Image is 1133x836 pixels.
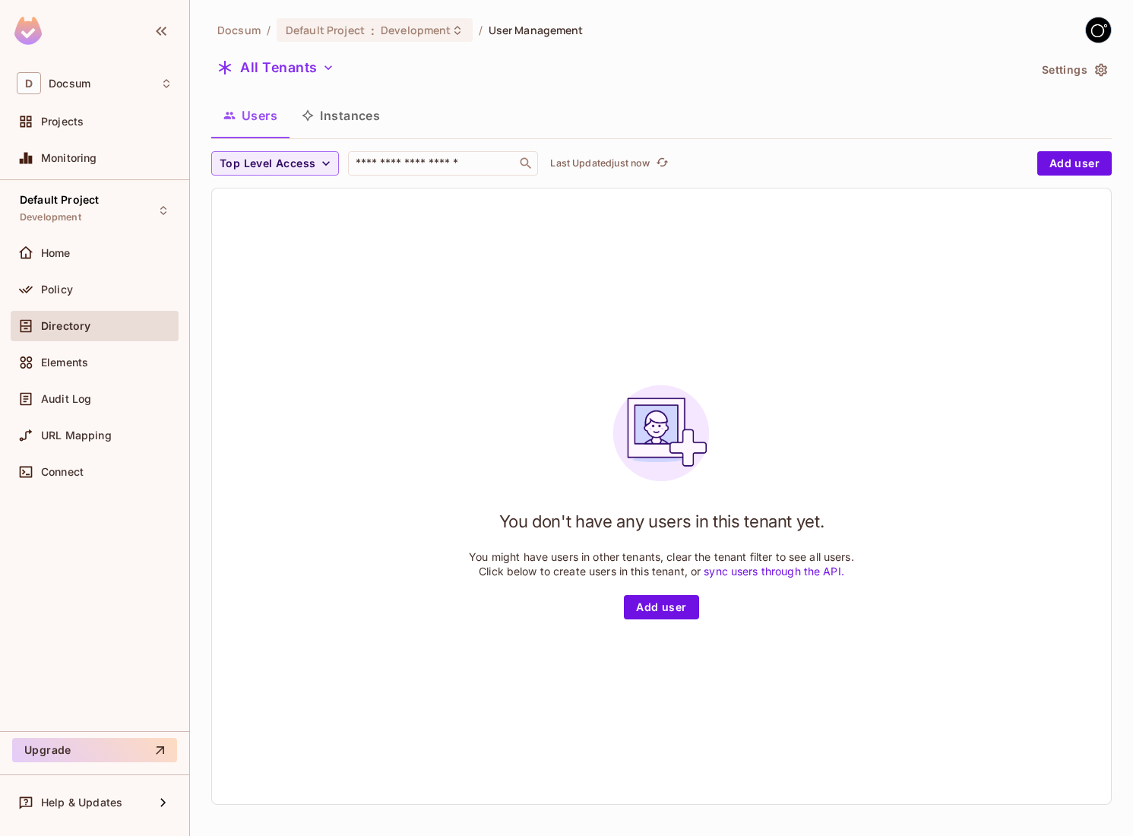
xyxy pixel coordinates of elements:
span: : [370,24,375,36]
span: Top Level Access [220,154,315,173]
span: D [17,72,41,94]
span: Default Project [286,23,365,37]
span: Elements [41,356,88,369]
button: Upgrade [12,738,177,762]
span: URL Mapping [41,429,112,442]
button: Settings [1036,58,1112,82]
span: Help & Updates [41,796,122,809]
span: the active workspace [217,23,261,37]
button: refresh [653,154,671,173]
span: Monitoring [41,152,97,164]
span: refresh [656,156,669,171]
li: / [479,23,483,37]
span: Home [41,247,71,259]
button: All Tenants [211,55,340,80]
button: Instances [290,97,392,135]
span: Click to refresh data [650,154,671,173]
button: Add user [624,595,698,619]
span: Development [381,23,451,37]
a: sync users through the API. [704,565,844,578]
span: Development [20,211,81,223]
img: SReyMgAAAABJRU5ErkJggg== [14,17,42,45]
span: User Management [489,23,584,37]
span: Audit Log [41,393,91,405]
span: Connect [41,466,84,478]
p: You might have users in other tenants, clear the tenant filter to see all users. Click below to c... [469,549,854,578]
span: Projects [41,116,84,128]
img: GitStart-Docsum [1086,17,1111,43]
span: Directory [41,320,90,332]
span: Default Project [20,194,99,206]
button: Top Level Access [211,151,339,176]
p: Last Updated just now [550,157,650,169]
li: / [267,23,271,37]
button: Users [211,97,290,135]
span: Workspace: Docsum [49,78,90,90]
button: Add user [1037,151,1112,176]
h1: You don't have any users in this tenant yet. [499,510,824,533]
span: Policy [41,283,73,296]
